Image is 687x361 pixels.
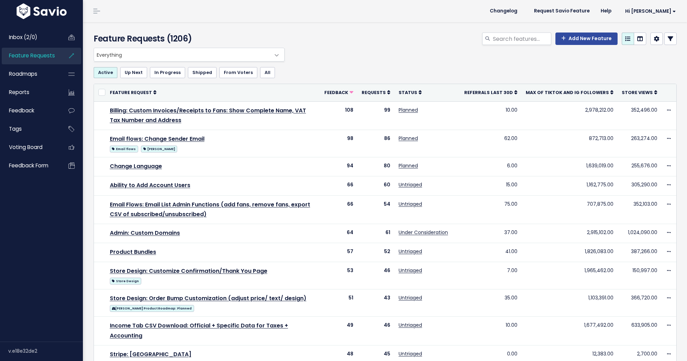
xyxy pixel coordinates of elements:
[618,317,661,345] td: 633,905.00
[362,89,390,96] a: Requests
[2,48,57,64] a: Feature Requests
[617,6,681,17] a: Hi [PERSON_NAME]
[110,304,194,312] a: [PERSON_NAME] Product Roadmap: Planned
[460,243,522,262] td: 41.00
[110,90,152,95] span: Feature Request
[141,146,177,152] span: [PERSON_NAME]
[522,195,618,224] td: 707,875.00
[110,267,267,275] a: Store Design: Customize Confirmation/Thank You Page
[618,130,661,157] td: 263,274.00
[110,181,190,189] a: Ability to Add Account Users
[110,201,310,219] a: Email Flows: Email List Admin Functions (add fans, remove fans, export CSV of subscribed/unsubscr...
[110,276,141,285] a: Store Design
[399,89,422,96] a: Status
[320,101,357,130] td: 108
[320,289,357,317] td: 51
[618,157,661,176] td: 255,676.00
[522,224,618,243] td: 2,915,102.00
[357,176,394,195] td: 60
[595,6,617,16] a: Help
[464,90,513,95] span: Referrals Last 30d
[2,121,57,137] a: Tags
[357,262,394,289] td: 46
[110,144,138,153] a: Email flows
[9,52,55,59] span: Feature Requests
[522,101,618,130] td: 2,978,212.00
[9,70,37,77] span: Roadmaps
[522,289,618,317] td: 1,103,391.00
[320,224,357,243] td: 64
[320,317,357,345] td: 49
[110,146,138,152] span: Email flows
[110,305,194,312] span: [PERSON_NAME] Product Roadmap: Planned
[618,289,661,317] td: 366,720.00
[460,289,522,317] td: 35.00
[110,229,180,237] a: Admin: Custom Domains
[555,33,618,45] a: Add New Feature
[2,29,57,45] a: Inbox (2/0)
[320,195,357,224] td: 66
[110,135,204,143] a: Email flows: Change Sender Email
[2,158,57,174] a: Feedback form
[15,3,68,19] img: logo-white.9d6f32f41409.svg
[522,317,618,345] td: 1,677,492.00
[464,89,517,96] a: Referrals Last 30d
[9,144,42,151] span: Voting Board
[110,162,162,170] a: Change Language
[460,176,522,195] td: 15.00
[618,195,661,224] td: 352,103.00
[357,130,394,157] td: 86
[625,9,676,14] span: Hi [PERSON_NAME]
[320,262,357,289] td: 53
[8,342,83,360] div: v.e18e32de2
[399,267,422,274] a: Untriaged
[399,135,418,142] a: Planned
[460,101,522,130] td: 10.00
[141,144,177,153] a: [PERSON_NAME]
[2,139,57,155] a: Voting Board
[618,243,661,262] td: 387,266.00
[260,67,275,78] a: All
[460,195,522,224] td: 75.00
[622,89,657,96] a: Store Views
[399,229,448,236] a: Under Consideration
[94,48,285,62] span: Everything
[320,176,357,195] td: 66
[492,33,551,45] input: Search features...
[526,90,609,95] span: Max of Tiktok and IG Followers
[219,67,257,78] a: From Voters
[522,130,618,157] td: 872,713.00
[320,157,357,176] td: 94
[522,157,618,176] td: 1,639,019.00
[9,34,37,41] span: Inbox (2/0)
[110,248,156,256] a: Product Bundles
[94,67,677,78] ul: Filter feature requests
[357,224,394,243] td: 61
[94,67,117,78] a: Active
[324,90,348,95] span: Feedback
[618,262,661,289] td: 150,997.00
[522,243,618,262] td: 1,826,083.00
[618,101,661,130] td: 352,496.00
[618,176,661,195] td: 305,290.00
[94,48,270,61] span: Everything
[2,84,57,100] a: Reports
[120,67,147,78] a: Up Next
[110,107,306,124] a: Billing: Custom Invoices/Receipts to Fans: Show Complete Name, VAT Tax Number and Address
[357,243,394,262] td: 52
[399,350,422,357] a: Untriaged
[94,33,281,45] h4: Feature Requests (1206)
[399,248,422,255] a: Untriaged
[490,9,517,13] span: Changelog
[357,195,394,224] td: 54
[460,130,522,157] td: 62.00
[2,66,57,82] a: Roadmaps
[320,243,357,262] td: 57
[526,89,613,96] a: Max of Tiktok and IG Followers
[357,317,394,345] td: 46
[324,89,353,96] a: Feedback
[460,317,522,345] td: 10.00
[622,90,653,95] span: Store Views
[399,201,422,207] a: Untriaged
[9,125,22,132] span: Tags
